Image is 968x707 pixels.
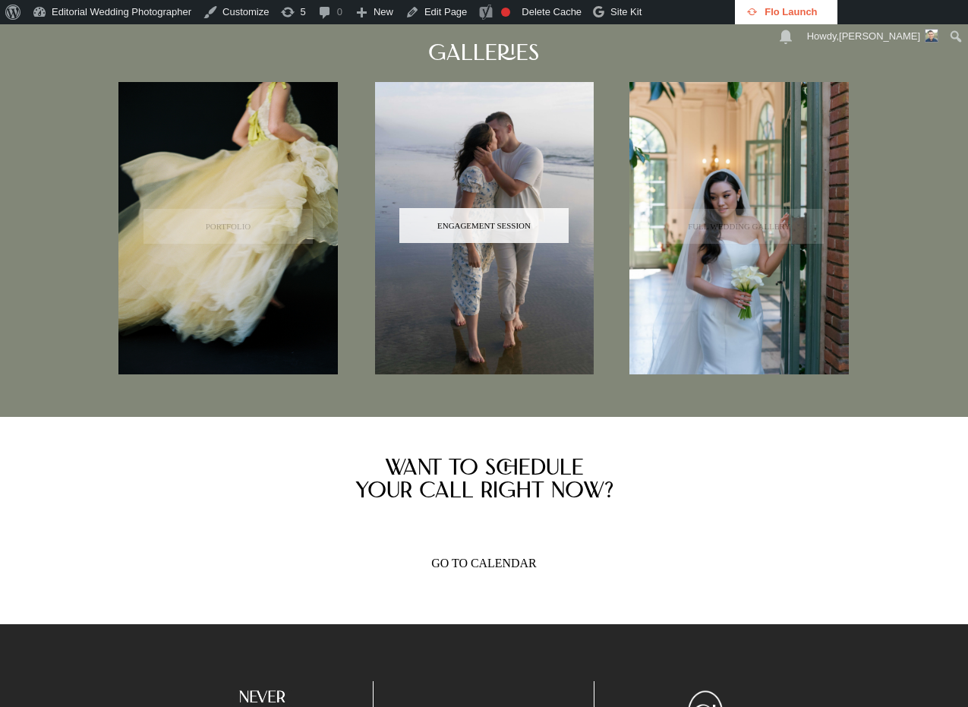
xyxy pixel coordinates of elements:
span: Site Kit [610,6,642,17]
a: ENGAGEMENT SESSION [399,208,569,243]
a: Howdy, [802,24,944,49]
span: YOUR CALl RiGHT NOW? [355,481,613,503]
img: Views over 48 hours. Click for more Jetpack Stats. [655,4,740,22]
span: GALlERIES [428,43,539,66]
a: FULL WEDDING GALLERY [654,209,825,244]
p: FULL WEDDING GALLERY [688,223,790,231]
p: GO TO CALENDAR [431,557,536,570]
a: GO TO CALENDAR [404,544,563,582]
span: [PERSON_NAME] [839,30,920,42]
div: Focus keyphrase not set [501,8,510,17]
span: WANT TO SCHEDULe [385,458,584,481]
p: ENGAGEMENT SESSION [437,222,531,230]
a: PORTFOLIO [143,209,314,244]
p: PORTFOLIO [206,222,251,232]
